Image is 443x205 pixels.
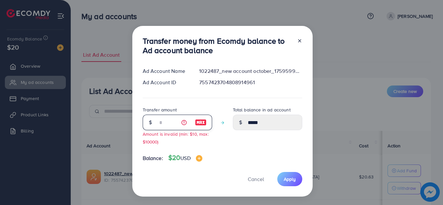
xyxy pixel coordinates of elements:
h4: $20 [168,154,202,162]
small: Amount is invalid (min: $10, max: $10000) [143,131,209,144]
span: USD [180,154,190,162]
div: Ad Account Name [138,67,194,75]
span: Cancel [248,176,264,183]
img: image [196,155,202,162]
span: Balance: [143,154,163,162]
img: image [195,119,207,126]
button: Cancel [240,172,272,186]
div: 7557423704808914961 [194,79,307,86]
button: Apply [277,172,302,186]
label: Total balance in ad account [233,107,291,113]
h3: Transfer money from Ecomdy balance to Ad account balance [143,36,292,55]
span: Apply [284,176,296,182]
div: 1022487_new account october_1759599870996 [194,67,307,75]
label: Transfer amount [143,107,177,113]
div: Ad Account ID [138,79,194,86]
